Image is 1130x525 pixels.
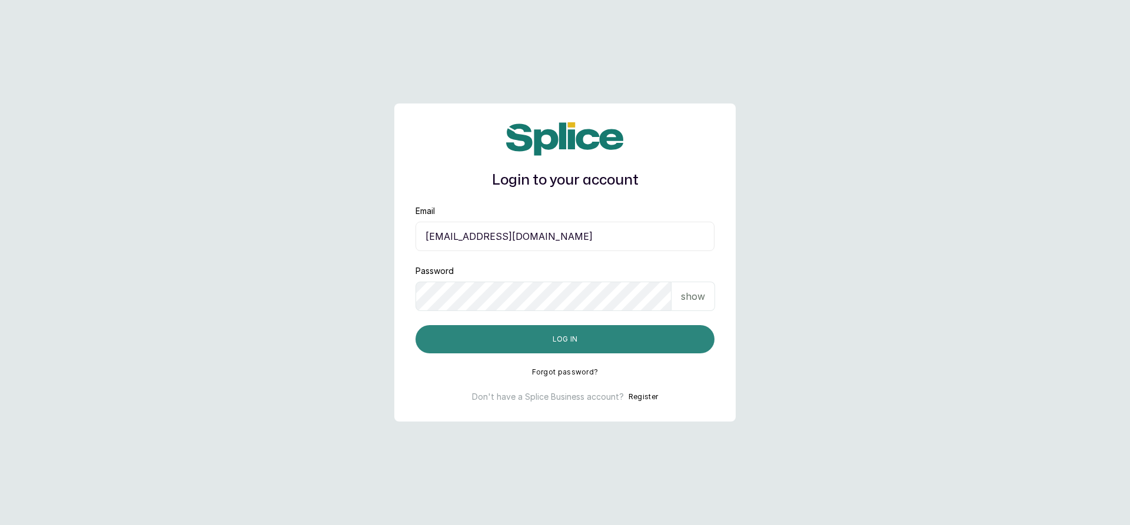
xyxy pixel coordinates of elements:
[472,391,624,403] p: Don't have a Splice Business account?
[629,391,658,403] button: Register
[416,170,714,191] h1: Login to your account
[532,367,599,377] button: Forgot password?
[416,325,714,353] button: Log in
[416,205,435,217] label: Email
[416,222,714,251] input: email@acme.com
[416,265,454,277] label: Password
[681,289,705,303] p: show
